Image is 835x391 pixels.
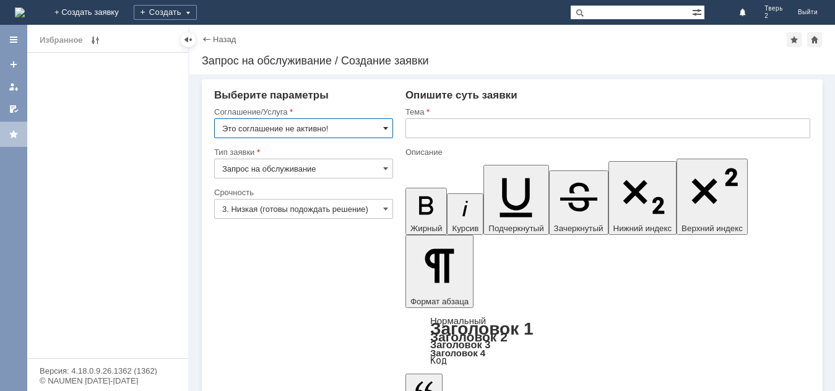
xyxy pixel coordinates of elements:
[4,77,24,97] a: Мои заявки
[608,161,677,235] button: Нижний индекс
[430,348,485,358] a: Заголовок 4
[447,193,483,235] button: Курсив
[4,99,24,119] a: Мои согласования
[613,224,672,233] span: Нижний индекс
[405,108,808,116] div: Тема
[40,377,176,385] div: © NAUMEN [DATE]-[DATE]
[214,148,391,156] div: Тип заявки
[405,235,474,308] button: Формат абзаца
[88,33,103,48] span: Редактирование избранного
[692,6,704,17] span: Расширенный поиск
[430,319,534,338] a: Заголовок 1
[549,170,608,235] button: Зачеркнутый
[430,339,490,350] a: Заголовок 3
[677,159,748,235] button: Верхний индекс
[405,89,517,101] span: Опишите суть заявки
[488,224,543,233] span: Подчеркнутый
[405,317,810,365] div: Формат абзаца
[483,165,548,235] button: Подчеркнутый
[405,148,808,156] div: Описание
[787,32,802,47] div: Добавить в избранное
[15,7,25,17] a: Перейти на домашнюю страницу
[405,188,448,235] button: Жирный
[181,32,196,47] div: Скрыть меню
[4,55,24,74] a: Создать заявку
[452,224,478,233] span: Курсив
[430,315,486,326] a: Нормальный
[15,7,25,17] img: logo
[134,5,197,20] div: Создать
[40,33,83,48] div: Избранное
[410,224,443,233] span: Жирный
[764,12,783,20] span: 2
[681,224,743,233] span: Верхний индекс
[214,188,391,196] div: Срочность
[807,32,822,47] div: Сделать домашней страницей
[214,89,329,101] span: Выберите параметры
[213,35,236,44] a: Назад
[202,55,823,67] div: Запрос на обслуживание / Создание заявки
[430,355,447,366] a: Код
[554,224,604,233] span: Зачеркнутый
[214,108,391,116] div: Соглашение/Услуга
[410,297,469,306] span: Формат абзаца
[764,5,783,12] span: Тверь
[430,330,508,344] a: Заголовок 2
[40,367,176,375] div: Версия: 4.18.0.9.26.1362 (1362)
